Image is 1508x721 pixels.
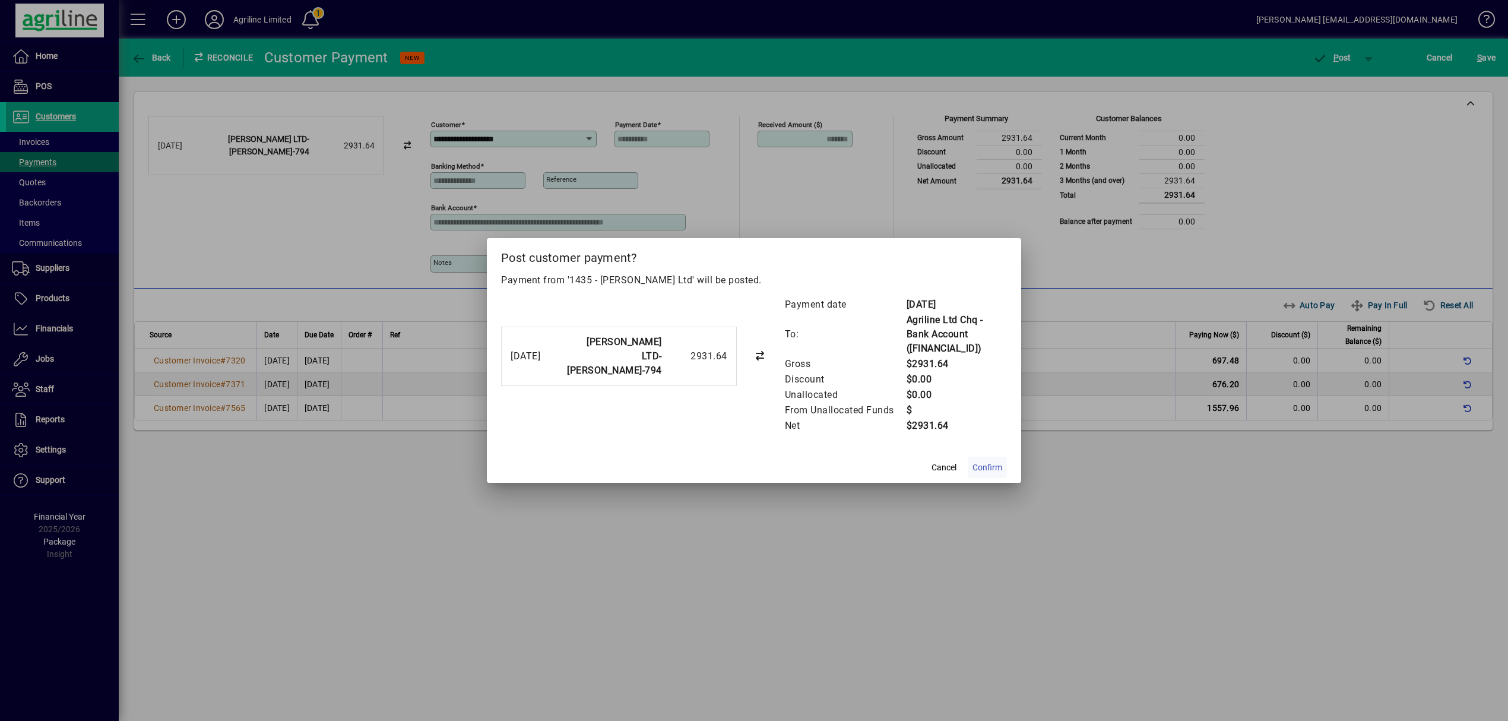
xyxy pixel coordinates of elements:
span: Confirm [972,461,1002,474]
td: To: [784,312,906,356]
h2: Post customer payment? [487,238,1021,273]
td: Net [784,418,906,434]
td: Agriline Ltd Chq - Bank Account ([FINANCIAL_ID]) [906,312,1008,356]
td: Unallocated [784,387,906,403]
td: [DATE] [906,297,1008,312]
td: From Unallocated Funds [784,403,906,418]
td: $ [906,403,1008,418]
td: Payment date [784,297,906,312]
button: Cancel [925,457,963,478]
td: $0.00 [906,372,1008,387]
td: Gross [784,356,906,372]
td: Discount [784,372,906,387]
div: 2931.64 [668,349,727,363]
p: Payment from '1435 - [PERSON_NAME] Ltd' will be posted. [501,273,1007,287]
span: Cancel [932,461,956,474]
strong: [PERSON_NAME] LTD-[PERSON_NAME]-794 [567,336,662,376]
div: [DATE] [511,349,558,363]
button: Confirm [968,457,1007,478]
td: $2931.64 [906,418,1008,434]
td: $2931.64 [906,356,1008,372]
td: $0.00 [906,387,1008,403]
